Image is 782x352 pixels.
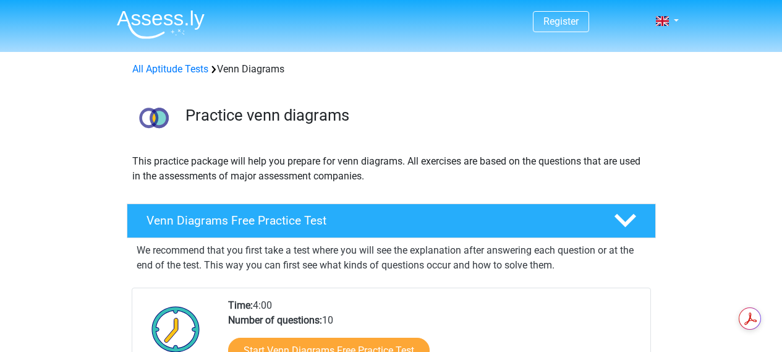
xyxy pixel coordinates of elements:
[117,10,205,39] img: Assessly
[185,106,646,125] h3: Practice venn diagrams
[132,63,208,75] a: All Aptitude Tests
[228,299,253,311] b: Time:
[228,314,322,326] b: Number of questions:
[122,204,661,238] a: Venn Diagrams Free Practice Test
[132,154,650,184] p: This practice package will help you prepare for venn diagrams. All exercises are based on the que...
[543,15,579,27] a: Register
[127,62,655,77] div: Venn Diagrams
[127,92,180,144] img: venn diagrams
[147,213,594,228] h4: Venn Diagrams Free Practice Test
[137,243,646,273] p: We recommend that you first take a test where you will see the explanation after answering each q...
